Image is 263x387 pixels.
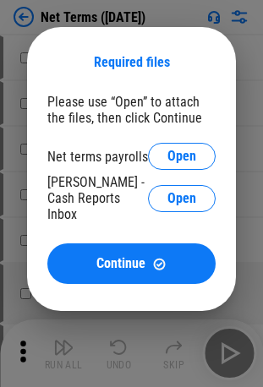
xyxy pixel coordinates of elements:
div: Net terms payrolls [47,149,148,165]
img: Continue [152,257,167,271]
button: Open [148,143,216,170]
span: Continue [96,257,145,270]
span: Open [167,150,196,163]
button: Open [148,185,216,212]
span: Open [167,192,196,205]
div: [PERSON_NAME] - Cash Reports Inbox [47,174,148,222]
button: ContinueContinue [47,243,216,284]
div: Required files [47,54,216,70]
div: Please use “Open” to attach the files, then click Continue [47,94,216,126]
